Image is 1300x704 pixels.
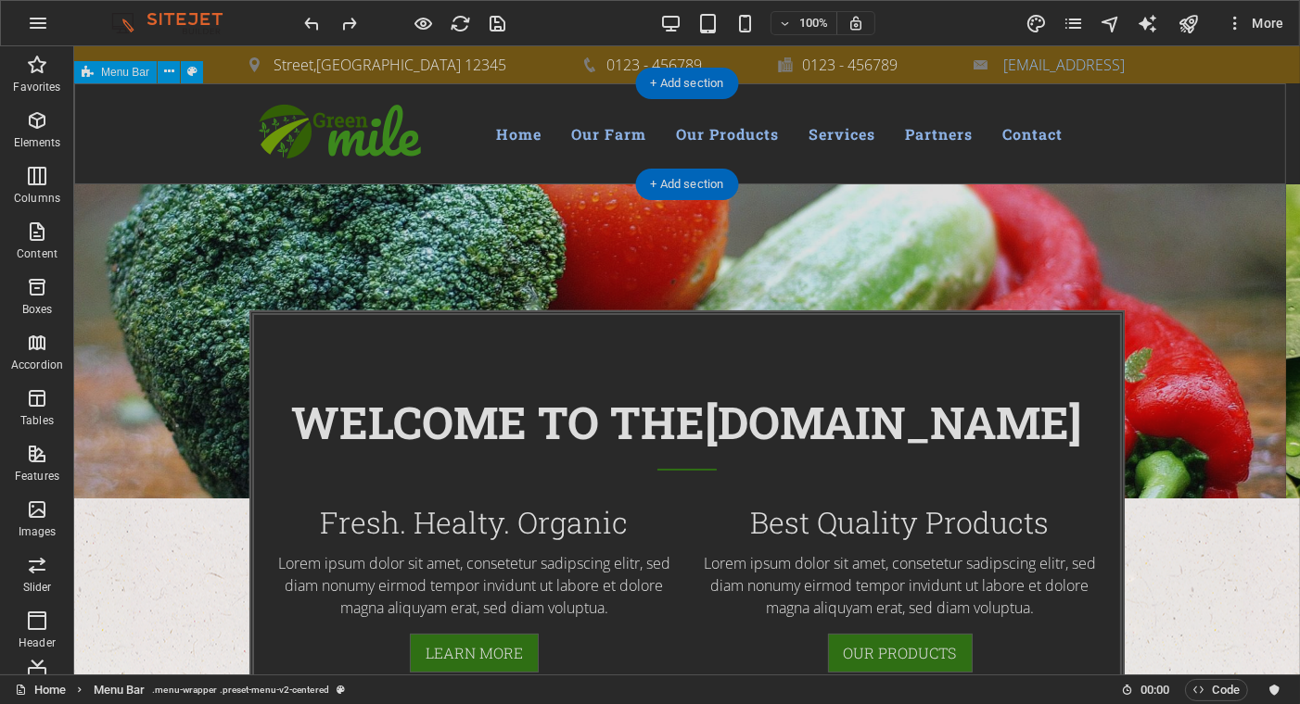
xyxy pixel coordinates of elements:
[1063,13,1084,34] i: Pages (Ctrl+Alt+S)
[848,15,864,31] i: On resize automatically adjust zoom level to fit chosen device.
[19,524,57,539] p: Images
[107,12,246,34] img: Editor Logo
[23,580,52,595] p: Slider
[1121,679,1170,701] h6: Session time
[1193,679,1240,701] span: Code
[152,679,329,701] span: . menu-wrapper .preset-menu-v2-centered
[1226,14,1284,32] span: More
[15,679,66,701] a: Click to cancel selection. Double-click to open Pages
[1178,13,1199,34] i: Publish
[450,12,472,34] button: reload
[19,635,56,650] p: Header
[94,679,146,701] span: Click to select. Double-click to edit
[1153,683,1156,697] span: :
[1026,12,1048,34] button: design
[1174,8,1204,38] button: publish
[1218,8,1292,38] button: More
[1185,679,1248,701] button: Code
[451,13,472,34] i: Reload page
[1063,12,1085,34] button: pages
[337,685,345,695] i: This element is a customizable preset
[413,12,435,34] button: Click here to leave preview mode and continue editing
[14,191,60,206] p: Columns
[22,302,53,317] p: Boxes
[1137,12,1159,34] button: text_generator
[636,169,739,200] div: + Add section
[771,12,837,34] button: 100%
[1263,679,1285,701] button: Usercentrics
[799,12,829,34] h6: 100%
[1100,12,1122,34] button: navigator
[1100,13,1121,34] i: Navigator
[17,246,57,261] p: Content
[14,135,61,150] p: Elements
[1137,13,1158,34] i: AI Writer
[13,80,60,94] p: Favorites
[94,679,345,701] nav: breadcrumb
[101,67,149,78] span: Menu Bar
[11,358,63,372] p: Accordion
[1141,679,1169,701] span: 00 00
[636,68,739,99] div: + Add section
[1026,13,1047,34] i: Design (Ctrl+Alt+Y)
[15,469,59,484] p: Features
[20,413,54,428] p: Tables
